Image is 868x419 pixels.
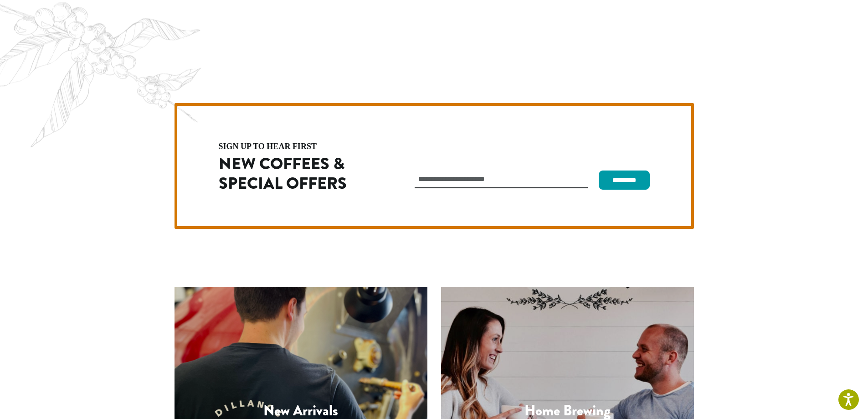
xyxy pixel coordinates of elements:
h4: sign up to hear first [219,142,375,150]
h2: New Coffees & Special Offers [219,154,375,193]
